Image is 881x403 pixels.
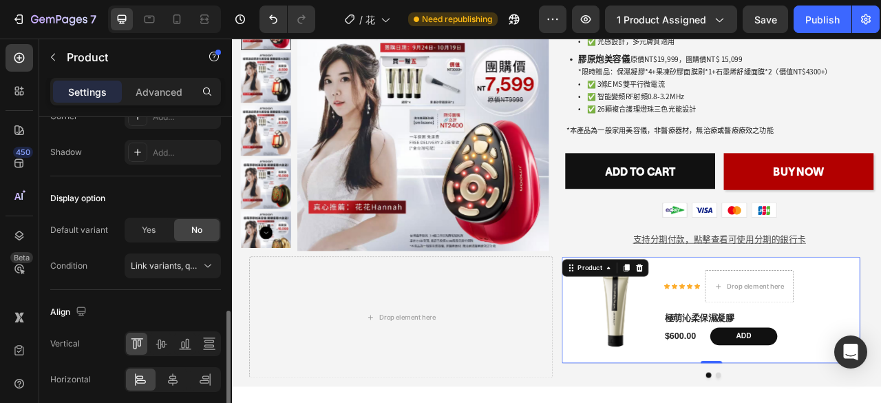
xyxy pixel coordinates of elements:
[509,250,730,261] a: 支持分期付款，點擊查看可使用分期的銀行卡
[425,113,688,122] span: *本產品為一般家用美容儀，非醫療器材，無治療或醫療療效之功能
[440,39,763,48] span: *限時贈品：保濕凝膠*4+果凍矽膠面膜刷*1+石墨烯舒緩面膜*2（價值NT$4300+）
[67,49,184,65] p: Product
[6,6,103,33] button: 7
[50,373,91,386] div: Horizontal
[834,335,867,369] div: Open Intercom Messenger
[125,254,221,278] button: Link variants, quantity <br> between same products
[423,146,614,192] button: Add to cart
[153,111,217,123] div: Add...
[50,146,82,158] div: Shadow
[259,6,315,33] div: Undo/Redo
[754,14,777,25] span: Save
[440,70,574,79] span: • ✅ 智能變頻RF射頻0.8-3.2MHz
[743,6,788,33] button: Save
[68,85,107,99] p: Settings
[422,13,492,25] span: Need republishing
[365,12,375,27] span: 花花团购页面
[50,192,105,205] div: Display option
[232,39,881,403] iframe: Design area
[629,310,702,321] div: Drop element here
[617,12,706,27] span: 1 product assigned
[688,157,753,182] p: BUY NOW
[50,338,80,350] div: Vertical
[131,260,334,271] span: Link variants, quantity <br> between same products
[13,147,33,158] div: 450
[359,12,363,27] span: /
[440,85,590,94] span: • ✅ 26顆複合護理燈珠三色光能設計
[10,252,33,263] div: Beta
[474,160,564,178] div: Add to cart
[191,224,202,236] span: No
[50,303,89,322] div: Align
[608,368,693,391] button: Add
[547,210,578,227] img: fef6e.svg
[136,85,182,99] p: Advanced
[805,12,840,27] div: Publish
[605,6,737,33] button: 1 product assigned
[794,6,851,33] button: Publish
[585,210,616,227] img: 2c2bf.svg
[661,210,692,227] img: 06a40.svg
[187,349,259,360] div: Drop element here
[50,260,87,272] div: Condition
[436,286,473,298] div: Product
[549,371,591,388] div: $600.00
[440,54,550,63] span: • ✅ 3條EMS雙平行微電流
[625,146,816,193] button: <p>BUY NOW</p>
[641,373,660,385] div: Add
[90,11,96,28] p: 7
[142,224,156,236] span: Yes
[50,224,108,236] div: Default variant
[623,210,654,227] img: cd169.svg
[153,147,217,159] div: Add...
[549,348,782,365] h1: 極萌沁柔保濕凝膠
